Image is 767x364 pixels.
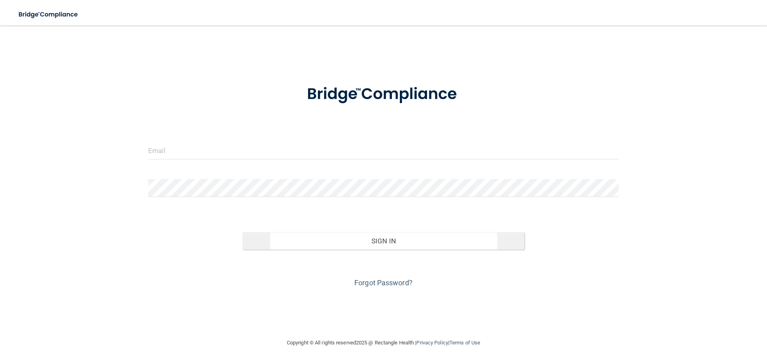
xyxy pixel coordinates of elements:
[290,74,477,115] img: bridge_compliance_login_screen.278c3ca4.svg
[238,330,529,356] div: Copyright © All rights reserved 2025 @ Rectangle Health | |
[12,6,85,23] img: bridge_compliance_login_screen.278c3ca4.svg
[449,340,480,346] a: Terms of Use
[148,141,619,159] input: Email
[242,232,525,250] button: Sign In
[416,340,448,346] a: Privacy Policy
[354,278,413,287] a: Forgot Password?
